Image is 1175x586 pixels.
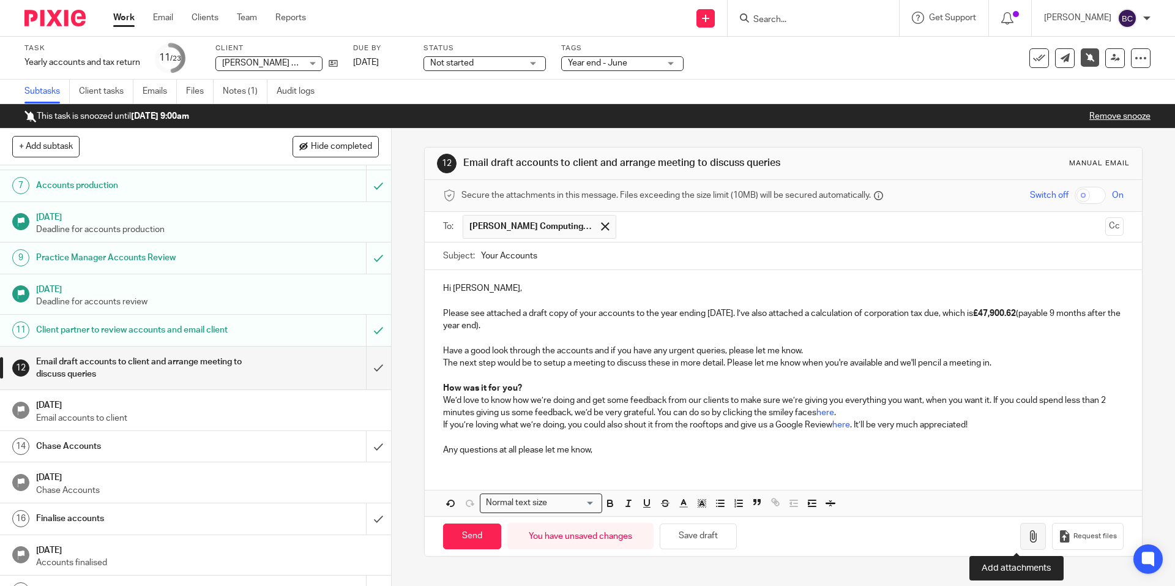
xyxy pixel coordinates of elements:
[12,321,29,339] div: 11
[36,176,248,195] h1: Accounts production
[929,13,976,22] span: Get Support
[159,51,181,65] div: 11
[113,12,135,24] a: Work
[816,408,834,417] a: here
[12,177,29,194] div: 7
[1117,9,1137,28] img: svg%3E
[36,353,248,384] h1: Email draft accounts to client and arrange meeting to discuss queries
[443,220,457,233] label: To:
[79,80,133,103] a: Client tasks
[36,249,248,267] h1: Practice Manager Accounts Review
[430,59,474,67] span: Not started
[443,357,1123,369] p: The next step would be to setup a meeting to discuss these in more detail. Please let me know whe...
[36,557,379,569] p: Accounts finalised
[24,110,189,122] p: This task is snoozed until
[36,509,248,528] h1: Finalise accounts
[277,80,324,103] a: Audit logs
[480,494,602,513] div: Search for option
[437,154,457,173] div: 12
[36,321,248,339] h1: Client partner to review accounts and email client
[36,224,379,236] p: Deadline for accounts production
[832,421,850,429] a: here
[311,142,372,152] span: Hide completed
[443,394,1123,419] p: We’d love to know how we’re doing and get some feedback from our clients to make sure we’re givin...
[36,437,248,456] h1: Chase Accounts
[275,12,306,24] a: Reports
[293,136,379,157] button: Hide completed
[561,43,684,53] label: Tags
[36,468,379,484] h1: [DATE]
[1052,523,1123,550] button: Request files
[215,43,338,53] label: Client
[24,10,86,26] img: Pixie
[36,412,379,424] p: Email accounts to client
[568,59,627,67] span: Year end - June
[1089,112,1151,121] a: Remove snooze
[660,524,737,550] button: Save draft
[24,43,140,53] label: Task
[1044,12,1111,24] p: [PERSON_NAME]
[12,438,29,455] div: 14
[237,12,257,24] a: Team
[153,12,173,24] a: Email
[36,541,379,557] h1: [DATE]
[443,250,475,262] label: Subject:
[192,12,218,24] a: Clients
[1069,159,1130,168] div: Manual email
[443,282,1123,295] p: Hi [PERSON_NAME],
[12,359,29,377] div: 12
[973,309,1016,318] strong: £47,900.62
[170,55,181,62] small: /23
[12,136,80,157] button: + Add subtask
[1073,532,1117,541] span: Request files
[463,157,810,170] h1: Email draft accounts to client and arrange meeting to discuss queries
[551,497,595,509] input: Search for option
[36,396,379,411] h1: [DATE]
[222,59,349,67] span: [PERSON_NAME] Computing Ltd
[12,249,29,266] div: 9
[469,220,592,233] span: [PERSON_NAME] Computing Ltd
[461,189,871,201] span: Secure the attachments in this message. Files exceeding the size limit (10MB) will be secured aut...
[483,497,550,509] span: Normal text size
[12,510,29,527] div: 16
[507,523,654,549] div: You have unsaved changes
[443,419,1123,431] p: If you’re loving what we’re doing, you could also shout it from the rooftops and give us a Google...
[353,58,379,67] span: [DATE]
[443,345,1123,357] p: Have a good look through the accounts and if you have any urgent queries, please let me know.
[36,484,379,497] p: Chase Accounts
[36,280,379,296] h1: [DATE]
[443,384,522,393] strong: How was it for you?
[24,56,140,69] div: Yearly accounts and tax return
[752,15,862,26] input: Search
[443,444,1123,456] p: Any questions at all please let me know,
[1112,189,1124,201] span: On
[143,80,177,103] a: Emails
[1030,189,1069,201] span: Switch off
[186,80,214,103] a: Files
[353,43,408,53] label: Due by
[1105,217,1124,236] button: Cc
[131,112,189,121] b: [DATE] 9:00am
[24,80,70,103] a: Subtasks
[443,524,501,550] input: Send
[423,43,546,53] label: Status
[443,307,1123,332] p: Please see attached a draft copy of your accounts to the year ending [DATE]. I’ve also attached a...
[223,80,267,103] a: Notes (1)
[36,296,379,308] p: Deadline for accounts review
[36,208,379,224] h1: [DATE]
